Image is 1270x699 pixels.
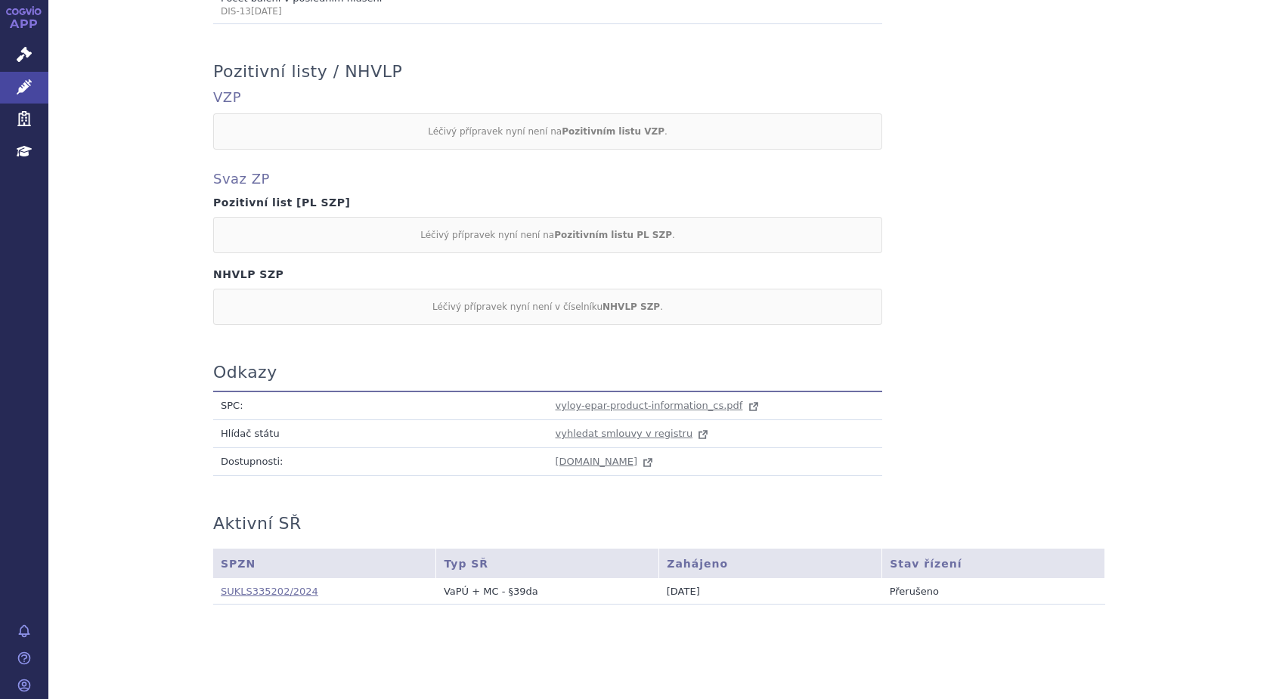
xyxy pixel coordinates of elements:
[251,6,282,17] span: [DATE]
[213,363,277,382] h3: Odkazy
[556,456,656,467] a: [DOMAIN_NAME]
[667,586,700,597] span: [DATE]
[602,302,660,312] strong: NHVLP SZP
[556,428,711,439] a: vyhledat smlouvy v registru
[882,549,1105,578] th: Stav řízení
[221,5,429,18] p: DIS-13
[213,171,1105,187] h4: Svaz ZP
[213,514,302,534] h3: Aktivní SŘ
[213,113,882,150] div: Léčivý přípravek nyní není na .
[213,391,548,420] td: SPC:
[213,447,548,475] td: Dostupnosti:
[213,196,1105,209] h4: Pozitivní list [PL SZP]
[213,62,402,82] h3: Pozitivní listy / NHVLP
[562,126,664,137] strong: Pozitivním listu VZP
[213,289,882,325] div: Léčivý přípravek nyní není v číselníku .
[659,549,882,578] th: Zahájeno
[213,89,1105,106] h4: VZP
[213,268,1105,281] h4: NHVLP SZP
[556,456,638,467] span: [DOMAIN_NAME]
[890,586,939,597] span: Přerušeno
[436,578,659,605] td: VaPÚ + MC - §39da
[556,400,761,411] a: vyloy-epar-product-information_cs.pdf
[556,400,743,411] span: vyloy-epar-product-information_cs.pdf
[221,586,318,597] a: SUKLS335202/2024
[213,419,548,447] td: Hlídač státu
[556,428,693,439] span: vyhledat smlouvy v registru
[213,217,882,253] div: Léčivý přípravek nyní není na .
[213,549,436,578] th: SPZN
[554,230,672,240] strong: Pozitivním listu PL SZP
[436,549,659,578] th: Typ SŘ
